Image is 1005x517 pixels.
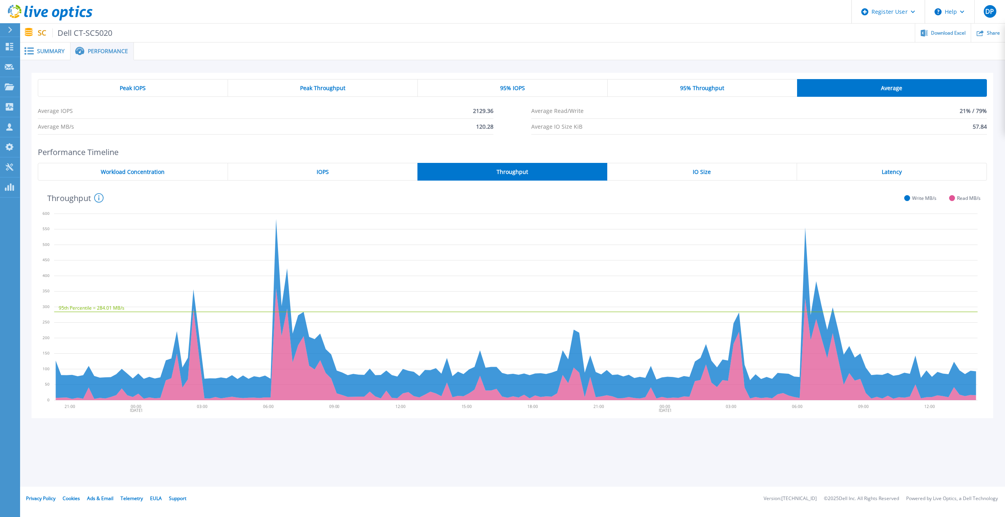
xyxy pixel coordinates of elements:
[664,408,676,413] text: [DATE]
[43,366,50,371] text: 100
[881,85,902,91] span: Average
[59,305,125,311] text: 95th Percentile = 284.01 MB/s
[130,408,143,413] text: [DATE]
[531,404,542,409] text: 18:00
[198,404,209,409] text: 03:00
[906,496,998,501] li: Powered by Live Optics, a Dell Technology
[664,404,675,409] text: 00:00
[43,257,50,262] text: 450
[731,404,742,409] text: 03:00
[764,496,817,501] li: Version: [TECHNICAL_ID]
[798,404,808,409] text: 06:00
[47,397,50,403] text: 0
[693,169,711,175] span: IO Size
[43,288,50,294] text: 350
[465,404,475,409] text: 15:00
[497,169,528,175] span: Throughput
[43,273,50,278] text: 400
[43,350,50,356] text: 150
[43,304,50,309] text: 300
[65,404,75,409] text: 21:00
[43,335,50,340] text: 200
[973,119,987,134] span: 57.84
[598,404,608,409] text: 21:00
[52,28,113,37] span: Dell CT-SC5020
[265,404,275,409] text: 06:00
[43,242,50,247] text: 500
[960,103,987,118] span: 21% / 79%
[931,31,966,35] span: Download Excel
[43,319,50,325] text: 250
[88,48,128,54] span: Performance
[864,404,875,409] text: 09:00
[43,210,50,216] text: 600
[63,495,80,502] a: Cookies
[985,8,994,15] span: DP
[882,169,902,175] span: Latency
[500,85,525,91] span: 95% IOPS
[26,495,56,502] a: Privacy Policy
[38,28,113,37] p: SC
[331,404,342,409] text: 09:00
[131,404,142,409] text: 00:00
[912,195,936,201] span: Write MB/s
[957,195,981,201] span: Read MB/s
[300,85,345,91] span: Peak Throughput
[398,404,408,409] text: 12:00
[43,226,50,231] text: 550
[87,495,113,502] a: Ads & Email
[38,119,74,134] span: Average MB/s
[121,495,143,502] a: Telemetry
[47,193,104,203] h4: Throughput
[531,103,584,118] span: Average Read/Write
[931,404,942,409] text: 12:00
[317,169,329,175] span: IOPS
[150,495,162,502] a: EULA
[37,48,65,54] span: Summary
[120,85,146,91] span: Peak IOPS
[824,496,899,501] li: © 2025 Dell Inc. All Rights Reserved
[38,103,73,118] span: Average IOPS
[531,119,582,134] span: Average IO Size KiB
[473,103,493,118] span: 2129.36
[38,148,987,157] h2: Performance Timeline
[476,119,493,134] span: 120.28
[680,85,724,91] span: 95% Throughput
[101,169,165,175] span: Workload Concentration
[45,381,50,387] text: 50
[169,495,186,502] a: Support
[987,31,1000,35] span: Share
